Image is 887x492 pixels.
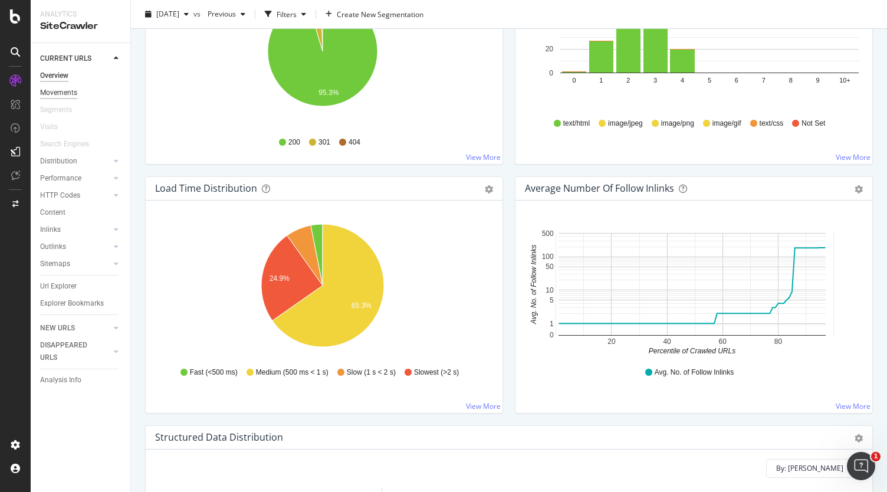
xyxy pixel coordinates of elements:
[193,9,203,19] span: vs
[563,119,590,129] span: text/html
[40,224,110,236] a: Inlinks
[572,77,576,84] text: 0
[40,189,80,202] div: HTTP Codes
[40,70,122,82] a: Overview
[681,77,684,84] text: 4
[836,401,870,411] a: View More
[708,77,711,84] text: 5
[719,337,727,346] text: 60
[485,185,493,193] div: gear
[550,331,554,339] text: 0
[40,138,101,150] a: Search Engines
[40,172,110,185] a: Performance
[40,19,121,33] div: SiteCrawler
[414,368,459,378] span: Slowest (>2 s)
[801,119,825,129] span: Not Set
[774,337,783,346] text: 80
[203,9,236,19] span: Previous
[40,224,61,236] div: Inlinks
[607,337,616,346] text: 20
[550,320,554,328] text: 1
[847,452,875,480] iframe: Intercom live chat
[155,219,489,356] svg: A chart.
[40,189,110,202] a: HTTP Codes
[599,77,603,84] text: 1
[349,137,360,147] span: 404
[321,5,428,24] button: Create New Segmentation
[655,368,734,378] span: Avg. No. of Follow Inlinks
[663,337,671,346] text: 40
[525,219,859,356] svg: A chart.
[40,172,81,185] div: Performance
[256,368,328,378] span: Medium (500 ms < 1 s)
[40,104,72,116] div: Segments
[40,53,110,65] a: CURRENT URLS
[542,229,554,238] text: 500
[277,9,297,19] div: Filters
[762,77,766,84] text: 7
[550,296,554,304] text: 5
[546,45,554,53] text: 20
[351,301,372,310] text: 65.3%
[855,434,863,442] div: gear
[40,155,77,168] div: Distribution
[789,77,793,84] text: 8
[871,452,881,461] span: 1
[156,9,179,19] span: 2025 Sep. 12th
[40,87,122,99] a: Movements
[626,77,630,84] text: 2
[40,339,110,364] a: DISAPPEARED URLS
[40,258,110,270] a: Sitemaps
[40,339,100,364] div: DISAPPEARED URLS
[776,463,843,473] span: By: Lang
[40,280,77,293] div: Url Explorer
[347,368,396,378] span: Slow (1 s < 2 s)
[40,87,77,99] div: Movements
[466,401,501,411] a: View More
[836,152,870,162] a: View More
[712,119,741,129] span: image/gif
[40,241,110,253] a: Outlinks
[40,70,68,82] div: Overview
[855,185,863,193] div: gear
[760,119,784,129] span: text/css
[260,5,311,24] button: Filters
[40,322,110,334] a: NEW URLS
[190,368,238,378] span: Fast (<500 ms)
[203,5,250,24] button: Previous
[466,152,501,162] a: View More
[40,121,58,133] div: Visits
[40,280,122,293] a: Url Explorer
[542,252,554,261] text: 100
[270,274,290,283] text: 24.9%
[40,241,66,253] div: Outlinks
[608,119,643,129] span: image/jpeg
[40,258,70,270] div: Sitemaps
[40,297,104,310] div: Explorer Bookmarks
[40,374,81,386] div: Analysis Info
[40,206,122,219] a: Content
[546,286,554,294] text: 10
[661,119,694,129] span: image/png
[766,459,863,478] button: By: [PERSON_NAME]
[155,182,257,194] div: Load Time Distribution
[546,263,554,271] text: 50
[337,9,423,19] span: Create New Segmentation
[40,104,84,116] a: Segments
[40,138,89,150] div: Search Engines
[318,88,339,97] text: 95.3%
[549,69,553,77] text: 0
[40,9,121,19] div: Analytics
[525,182,674,194] div: Average Number of Follow Inlinks
[40,121,70,133] a: Visits
[288,137,300,147] span: 200
[155,431,283,443] div: Structured Data Distribution
[40,53,91,65] div: CURRENT URLS
[530,245,538,325] text: Avg. No. of Follow Inlinks
[816,77,820,84] text: 9
[40,206,65,219] div: Content
[839,77,850,84] text: 10+
[40,374,122,386] a: Analysis Info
